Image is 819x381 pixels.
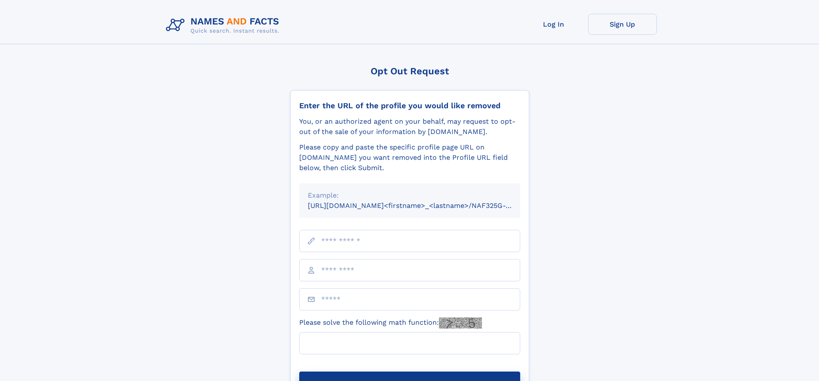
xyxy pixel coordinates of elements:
[299,101,520,110] div: Enter the URL of the profile you would like removed
[308,201,537,210] small: [URL][DOMAIN_NAME]<firstname>_<lastname>/NAF325G-xxxxxxxx
[519,14,588,35] a: Log In
[163,14,286,37] img: Logo Names and Facts
[299,116,520,137] div: You, or an authorized agent on your behalf, may request to opt-out of the sale of your informatio...
[290,66,529,76] div: Opt Out Request
[299,317,482,329] label: Please solve the following math function:
[588,14,657,35] a: Sign Up
[299,142,520,173] div: Please copy and paste the specific profile page URL on [DOMAIN_NAME] you want removed into the Pr...
[308,190,512,201] div: Example:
